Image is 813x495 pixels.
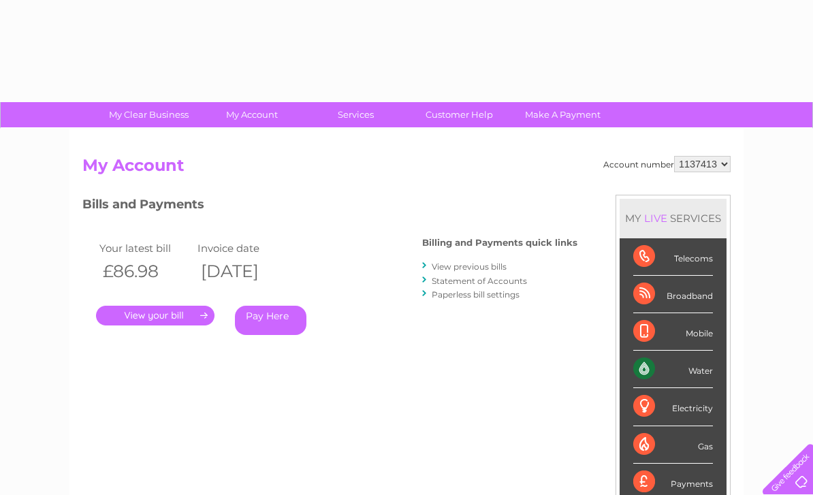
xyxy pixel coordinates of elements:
div: LIVE [641,212,670,225]
a: Customer Help [403,102,515,127]
h4: Billing and Payments quick links [422,238,577,248]
td: Your latest bill [96,239,194,257]
a: . [96,306,214,325]
div: Gas [633,426,713,464]
td: Invoice date [194,239,292,257]
div: Broadband [633,276,713,313]
div: Electricity [633,388,713,426]
a: Services [300,102,412,127]
a: Paperless bill settings [432,289,520,300]
th: [DATE] [194,257,292,285]
a: My Clear Business [93,102,205,127]
div: Water [633,351,713,388]
div: Telecoms [633,238,713,276]
div: Mobile [633,313,713,351]
div: MY SERVICES [620,199,727,238]
h2: My Account [82,156,731,182]
div: Account number [603,156,731,172]
a: Pay Here [235,306,306,335]
a: View previous bills [432,261,507,272]
h3: Bills and Payments [82,195,577,219]
a: My Account [196,102,308,127]
a: Statement of Accounts [432,276,527,286]
th: £86.98 [96,257,194,285]
a: Make A Payment [507,102,619,127]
